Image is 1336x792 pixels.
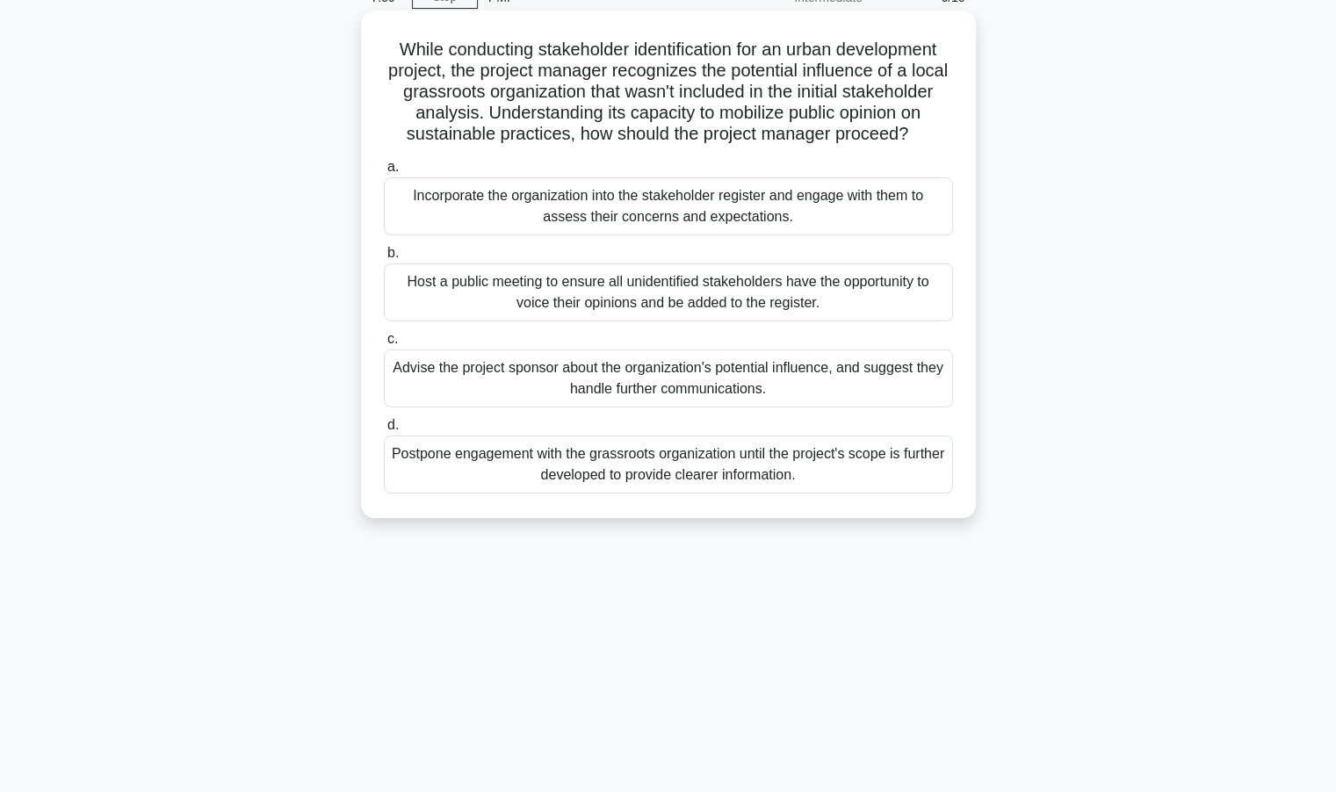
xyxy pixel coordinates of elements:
[384,263,953,321] div: Host a public meeting to ensure all unidentified stakeholders have the opportunity to voice their...
[382,39,955,146] h5: While conducting stakeholder identification for an urban development project, the project manager...
[384,349,953,407] div: Advise the project sponsor about the organization's potential influence, and suggest they handle ...
[387,331,398,346] span: c.
[387,417,399,432] span: d.
[384,177,953,235] div: Incorporate the organization into the stakeholder register and engage with them to assess their c...
[387,245,399,260] span: b.
[384,436,953,493] div: Postpone engagement with the grassroots organization until the project's scope is further develop...
[387,159,399,174] span: a.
